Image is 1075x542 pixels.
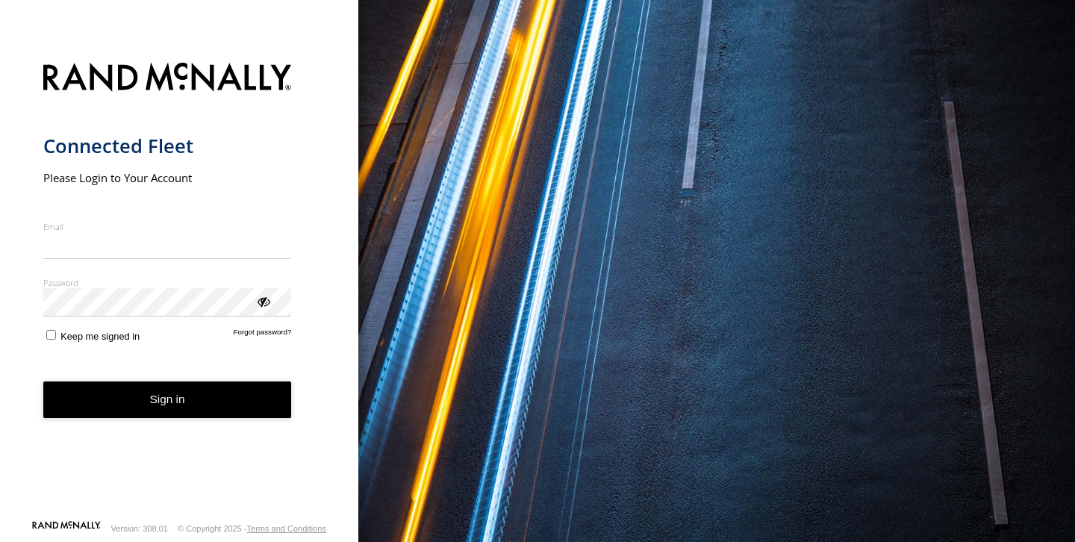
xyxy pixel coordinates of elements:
form: main [43,54,316,520]
h1: Connected Fleet [43,134,292,158]
img: Rand McNally [43,60,292,98]
a: Terms and Conditions [247,524,326,533]
button: Sign in [43,381,292,418]
h2: Please Login to Your Account [43,170,292,185]
label: Email [43,221,292,232]
label: Password [43,277,292,288]
div: ViewPassword [255,293,270,308]
div: Version: 308.01 [111,524,168,533]
div: © Copyright 2025 - [178,524,326,533]
a: Forgot password? [234,328,292,342]
a: Visit our Website [32,521,101,536]
input: Keep me signed in [46,330,56,340]
span: Keep me signed in [60,331,140,342]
